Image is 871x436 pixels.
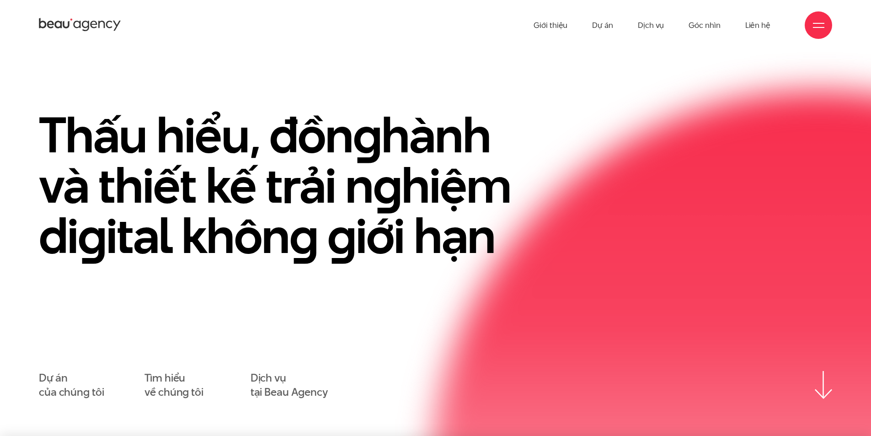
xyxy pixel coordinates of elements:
en: g [327,201,356,270]
a: Dịch vụtại Beau Agency [251,371,328,399]
a: Tìm hiểuvề chúng tôi [144,371,203,399]
en: g [289,201,318,270]
a: Dự áncủa chúng tôi [39,371,104,399]
en: g [373,151,401,220]
h1: Thấu hiểu, đồn hành và thiết kế trải n hiệm di ital khôn iới hạn [39,110,542,261]
en: g [78,201,106,270]
en: g [353,101,381,169]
